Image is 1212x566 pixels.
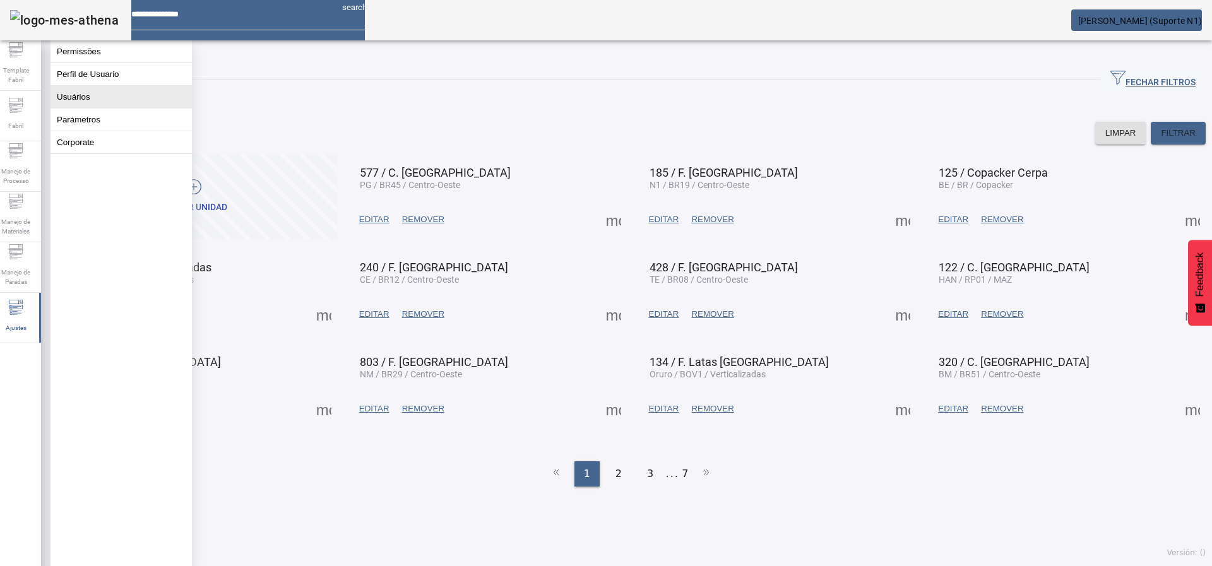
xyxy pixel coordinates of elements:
button: Mais [891,398,914,420]
span: EDITAR [649,403,679,415]
button: Corporate [50,131,192,153]
span: 125 / Copacker Cerpa [939,166,1048,179]
button: REMOVER [396,303,451,326]
button: EDITAR [932,398,975,420]
button: Mais [602,208,625,231]
span: CE / BR12 / Centro-Oeste [360,274,459,285]
span: EDITAR [359,213,389,226]
span: EDITAR [649,308,679,321]
button: REMOVER [975,303,1030,326]
span: 803 / F. [GEOGRAPHIC_DATA] [360,355,508,368]
li: 7 [682,461,688,486]
span: REMOVER [981,403,1023,415]
span: 2 [615,466,622,481]
button: EDITAR [643,303,686,326]
div: Crear unidad [166,201,227,214]
img: logo-mes-athena [10,10,119,30]
span: N1 / BR19 / Centro-Oeste [650,180,749,190]
span: 185 / F. [GEOGRAPHIC_DATA] [650,166,798,179]
span: EDITAR [938,213,968,226]
button: REMOVER [975,398,1030,420]
span: TE / BR08 / Centro-Oeste [650,274,748,285]
span: 577 / C. [GEOGRAPHIC_DATA] [360,166,511,179]
span: NM / BR29 / Centro-Oeste [360,369,462,379]
span: REMOVER [402,403,444,415]
button: Mais [1181,208,1204,231]
button: REMOVER [396,398,451,420]
span: BM / BR51 / Centro-Oeste [939,369,1040,379]
button: Mais [312,303,335,326]
span: Oruro / BOV1 / Verticalizadas [650,369,766,379]
button: Mais [1181,398,1204,420]
span: LIMPAR [1105,127,1136,139]
span: 3 [647,466,653,481]
span: REMOVER [691,403,734,415]
button: REMOVER [396,208,451,231]
span: 134 / F. Latas [GEOGRAPHIC_DATA] [650,355,829,368]
button: EDITAR [932,303,975,326]
span: Ajustes [2,319,30,336]
button: Mais [602,398,625,420]
button: EDITAR [353,303,396,326]
span: 240 / F. [GEOGRAPHIC_DATA] [360,261,508,274]
span: Versión: () [1167,548,1206,557]
button: Feedback - Mostrar pesquisa [1188,240,1212,326]
button: FECHAR FILTROS [1100,68,1206,91]
button: Perfil de Usuario [50,63,192,85]
button: REMOVER [685,398,740,420]
span: EDITAR [938,403,968,415]
span: 428 / F. [GEOGRAPHIC_DATA] [650,261,798,274]
button: Mais [312,398,335,420]
span: REMOVER [402,213,444,226]
button: Parámetros [50,109,192,131]
span: 122 / C. [GEOGRAPHIC_DATA] [939,261,1090,274]
button: LIMPAR [1095,122,1146,144]
span: EDITAR [938,308,968,321]
button: Permissões [50,40,192,62]
button: EDITAR [353,398,396,420]
span: EDITAR [649,213,679,226]
span: EDITAR [359,403,389,415]
span: PG / BR45 / Centro-Oeste [360,180,460,190]
button: REMOVER [685,208,740,231]
span: REMOVER [691,213,734,226]
span: REMOVER [981,213,1023,226]
span: FECHAR FILTROS [1110,70,1196,89]
span: REMOVER [402,308,444,321]
button: Mais [602,303,625,326]
button: Crear unidad [57,154,337,239]
span: Feedback [1194,252,1206,297]
button: Mais [891,303,914,326]
span: BE / BR / Copacker [939,180,1013,190]
span: FILTRAR [1161,127,1196,139]
button: Mais [891,208,914,231]
span: EDITAR [359,308,389,321]
button: FILTRAR [1151,122,1206,144]
button: EDITAR [932,208,975,231]
button: REMOVER [975,208,1030,231]
span: REMOVER [981,308,1023,321]
button: Mais [1181,303,1204,326]
span: 320 / C. [GEOGRAPHIC_DATA] [939,355,1090,368]
span: HAN / RP01 / MAZ [939,274,1012,285]
span: REMOVER [691,308,734,321]
span: Fabril [4,117,27,134]
li: ... [666,461,679,486]
span: [PERSON_NAME] (Suporte N1) [1078,16,1203,26]
button: Usuários [50,86,192,108]
button: EDITAR [643,398,686,420]
button: EDITAR [643,208,686,231]
button: EDITAR [353,208,396,231]
button: REMOVER [685,303,740,326]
